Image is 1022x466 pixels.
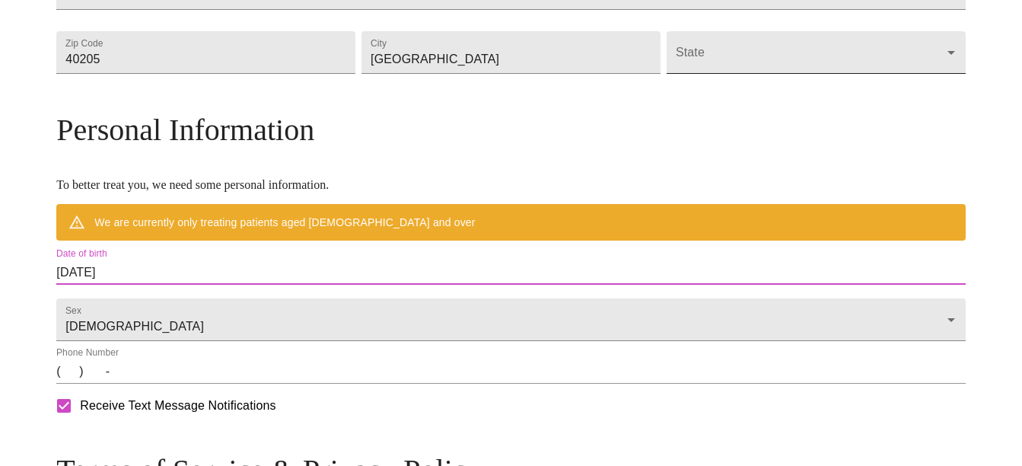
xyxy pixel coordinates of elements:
label: Phone Number [56,349,119,358]
h3: Personal Information [56,112,965,148]
div: We are currently only treating patients aged [DEMOGRAPHIC_DATA] and over [94,209,475,236]
span: Receive Text Message Notifications [80,397,275,415]
div: [DEMOGRAPHIC_DATA] [56,298,965,341]
p: To better treat you, we need some personal information. [56,178,965,192]
div: ​ [667,31,966,74]
label: Date of birth [56,250,107,259]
